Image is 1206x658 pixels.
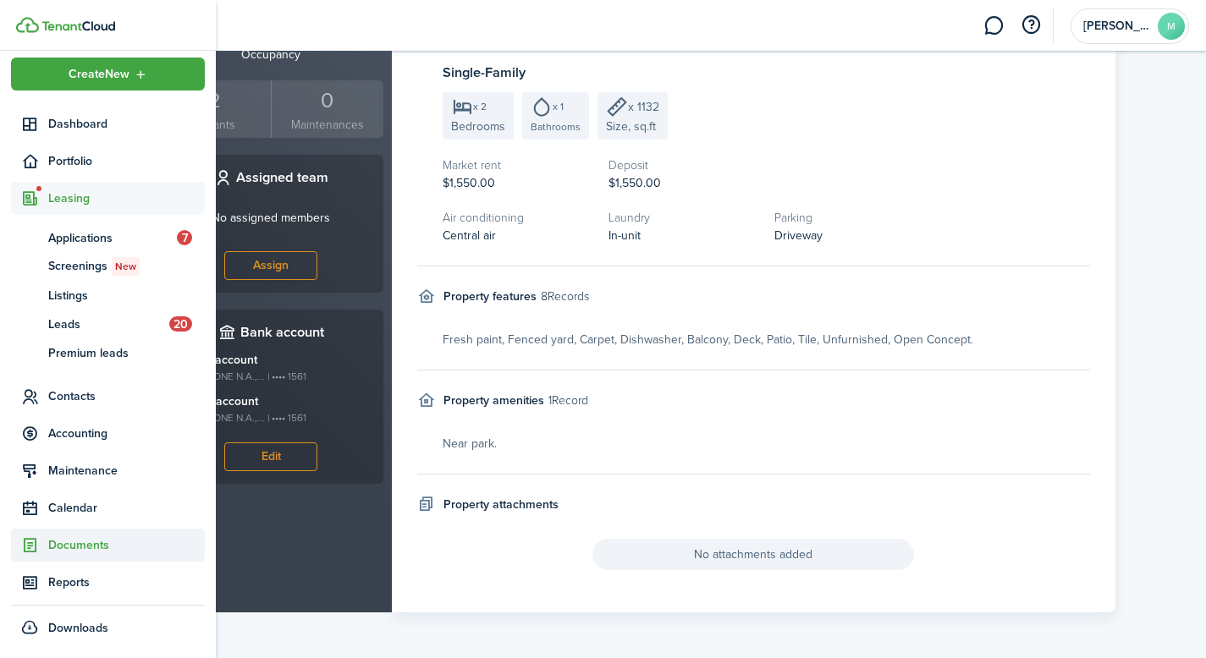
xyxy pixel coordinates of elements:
[48,344,205,362] span: Premium leads
[541,288,589,305] small: 8 Records
[11,223,205,252] a: Applications7
[609,156,757,174] h5: Deposit
[48,315,169,333] span: Leads
[224,251,317,280] button: Assign
[172,351,371,369] p: Income account
[177,230,192,245] span: 7
[443,331,1090,348] div: Fresh paint, Fenced yard, Carpet, Dishwasher, Balcony, Deck, Patio, Tile, Unfurnished, Open Concept.
[48,229,177,247] span: Applications
[443,63,1090,84] h3: Single-Family
[236,167,328,189] h3: Assigned team
[224,442,317,471] button: Edit
[115,259,136,274] span: New
[443,174,495,192] span: $1,550.00
[628,98,659,116] span: x 1132
[443,227,496,244] span: Central air
[609,227,641,244] span: In-unit
[443,156,592,174] h5: Market rent
[48,189,205,207] span: Leasing
[11,58,205,90] button: Open menu
[1016,11,1045,40] button: Open resource center
[443,209,592,227] h5: Air conditioning
[443,435,1090,452] div: Near park.
[169,316,192,332] span: 20
[41,21,115,31] img: TenantCloud
[774,227,823,244] span: Driveway
[48,115,205,133] span: Dashboard
[774,209,923,227] h5: Parking
[48,536,205,554] span: Documents
[11,338,205,367] a: Premium leads
[48,152,205,170] span: Portfolio
[977,4,1010,47] a: Messaging
[48,257,205,276] span: Screenings
[48,387,205,405] span: Contacts
[48,425,205,442] span: Accounting
[443,496,559,513] h4: Property attachments
[11,310,205,338] a: Leads20
[11,107,205,140] a: Dashboard
[276,116,379,134] small: Maintenances
[48,287,205,304] span: Listings
[443,392,544,409] h4: Property amenities
[553,101,564,112] span: x 1
[48,619,108,637] span: Downloads
[1158,13,1185,40] avatar-text: M
[276,85,379,117] div: 0
[606,118,656,135] span: Size, sq.ft
[271,80,383,139] a: 0Maintenances
[1083,20,1151,32] span: Mitchell
[240,322,324,343] h3: Bank account
[172,369,371,384] small: CAPITAL ONE N.A.,... | •••• 1561
[172,410,371,425] small: CAPITAL ONE N.A.,... | •••• 1561
[11,252,205,281] a: ScreeningsNew
[48,462,205,480] span: Maintenance
[159,46,383,63] p: Occupancy
[548,392,588,409] small: 1 Record
[48,573,205,591] span: Reports
[473,101,487,112] span: x 2
[531,119,581,134] span: Bathrooms
[11,281,205,310] a: Listings
[443,288,537,305] h4: Property features
[609,209,757,227] h5: Laundry
[11,566,205,599] a: Reports
[172,392,371,410] p: Deposit account
[16,17,39,33] img: TenantCloud
[69,69,129,80] span: Create New
[48,499,205,517] span: Calendar
[592,539,914,570] span: No attachments added
[609,174,661,192] span: $1,550.00
[451,118,505,135] span: Bedrooms
[212,209,330,227] p: No assigned members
